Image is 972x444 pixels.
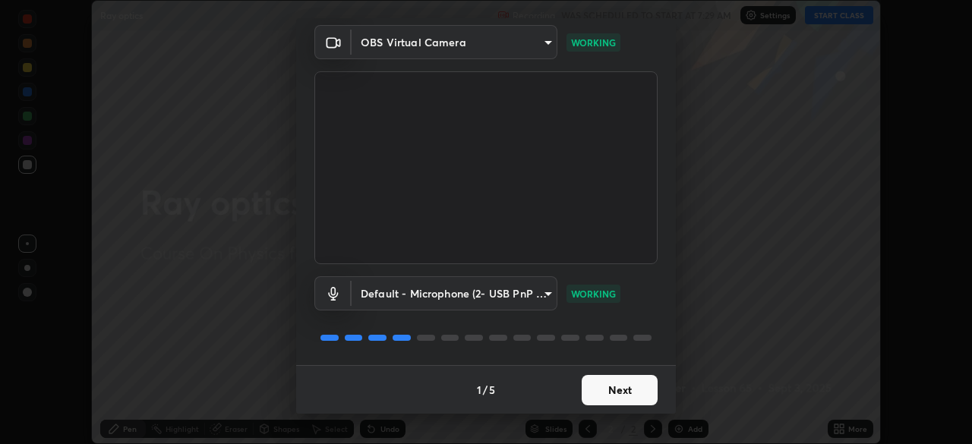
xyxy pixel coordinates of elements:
h4: 1 [477,382,481,398]
p: WORKING [571,287,616,301]
h4: / [483,382,488,398]
div: OBS Virtual Camera [352,276,557,310]
button: Next [582,375,658,405]
h4: 5 [489,382,495,398]
p: WORKING [571,36,616,49]
div: OBS Virtual Camera [352,25,557,59]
